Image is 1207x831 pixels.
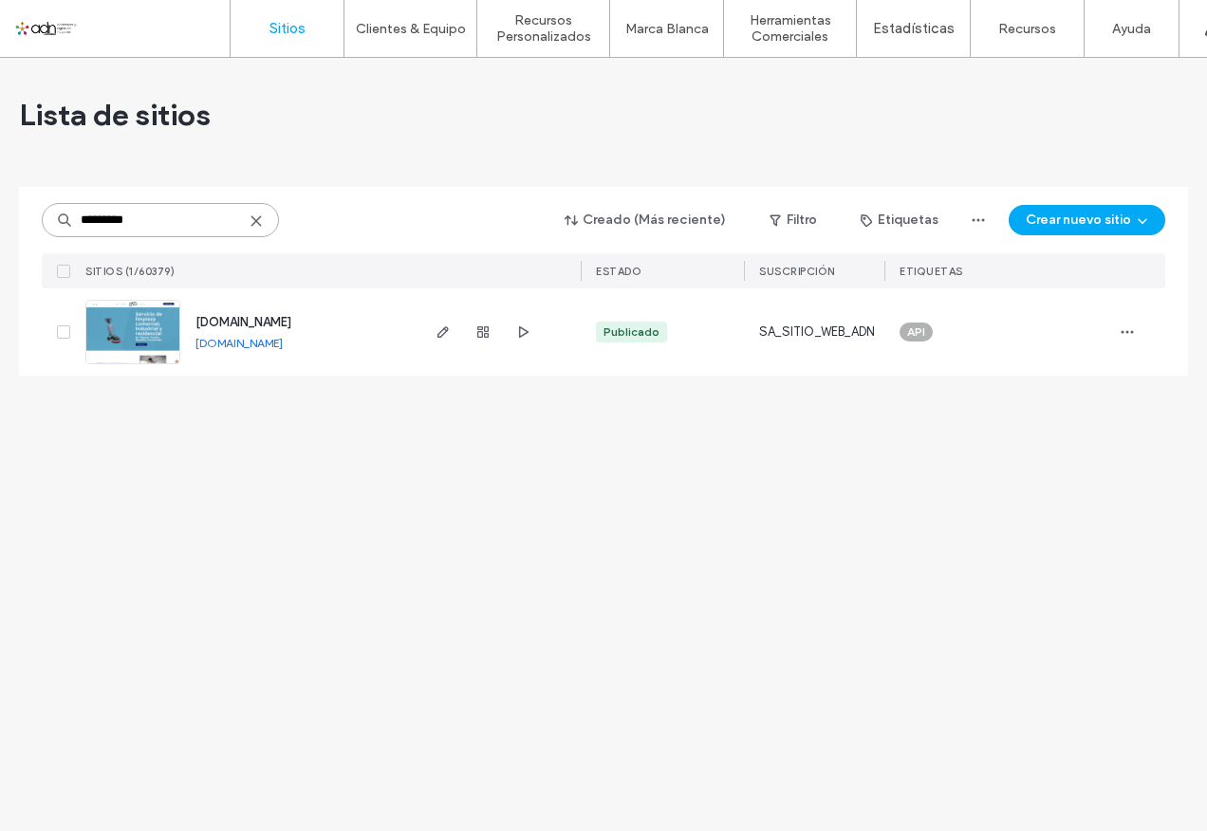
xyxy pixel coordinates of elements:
[724,12,856,45] label: Herramientas Comerciales
[998,21,1056,37] label: Recursos
[41,13,93,30] span: Ayuda
[873,20,955,37] label: Estadísticas
[477,12,609,45] label: Recursos Personalizados
[759,265,835,278] span: Suscripción
[907,323,925,341] span: API
[603,323,659,341] div: Publicado
[844,205,956,235] button: Etiquetas
[356,21,466,37] label: Clientes & Equipo
[759,323,875,342] span: SA_SITIO_WEB_ADN
[625,21,709,37] label: Marca Blanca
[596,265,641,278] span: ESTADO
[85,265,175,278] span: SITIOS (1/60379)
[900,265,963,278] span: ETIQUETAS
[1009,205,1165,235] button: Crear nuevo sitio
[548,205,743,235] button: Creado (Más reciente)
[1112,21,1151,37] label: Ayuda
[195,315,291,329] a: [DOMAIN_NAME]
[751,205,836,235] button: Filtro
[19,96,211,134] span: Lista de sitios
[195,336,283,350] a: [DOMAIN_NAME]
[269,20,306,37] label: Sitios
